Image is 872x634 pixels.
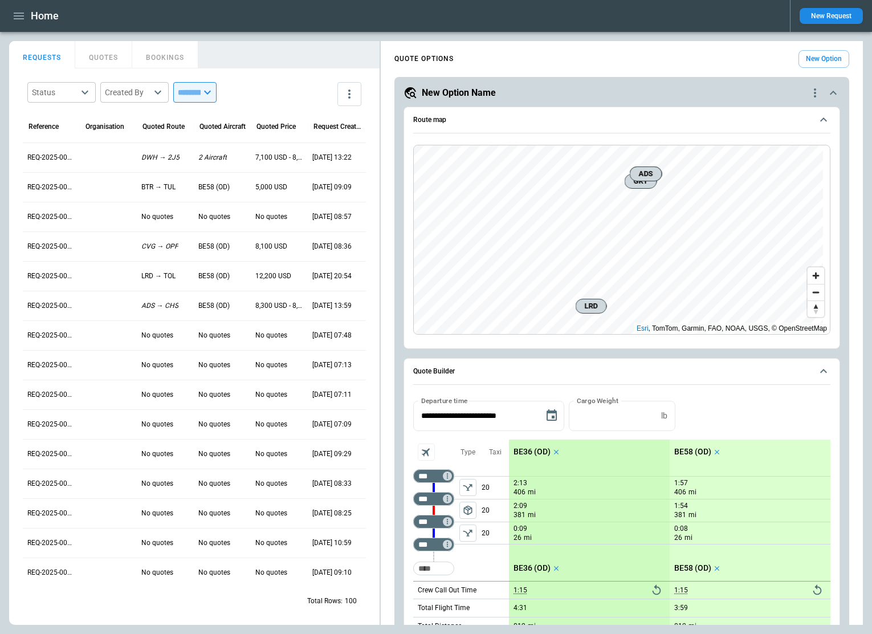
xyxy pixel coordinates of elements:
p: 09/25/2025 13:59 [312,301,352,311]
p: 7,100 USD - 8,100 USD [255,153,303,162]
p: Type [461,448,475,457]
p: No quotes [141,568,173,578]
div: Quoted Aircraft [199,123,246,131]
div: quote-option-actions [808,86,822,100]
p: mi [684,533,692,543]
p: ADS → CHS [141,301,178,311]
p: No quotes [255,390,287,400]
p: No quotes [255,420,287,429]
p: Total Rows: [307,596,343,606]
p: Total Flight Time [418,603,470,613]
p: No quotes [198,420,230,429]
p: REQ-2025-000303 [27,509,75,518]
p: No quotes [255,449,287,459]
h4: QUOTE OPTIONS [394,56,454,62]
p: lb [661,411,667,421]
button: left aligned [459,502,476,519]
button: Quote Builder [413,359,830,385]
div: Too short [413,562,454,575]
p: 381 [674,510,686,520]
p: No quotes [255,360,287,370]
button: Reset [648,582,665,599]
div: Request Created At (UTC-05:00) [313,123,362,131]
span: LRD [581,300,602,312]
p: Crew Call Out Time [418,586,476,595]
button: REQUESTS [9,41,75,68]
p: REQ-2025-000311 [27,271,75,281]
p: 09/23/2025 10:59 [312,538,352,548]
p: No quotes [198,568,230,578]
p: REQ-2025-000315 [27,153,75,162]
button: Route map [413,107,830,133]
p: No quotes [141,509,173,518]
p: 1:57 [674,479,688,487]
span: package_2 [462,505,474,516]
p: 20 [482,499,509,522]
p: 09/26/2025 08:36 [312,242,352,251]
p: mi [688,487,696,497]
label: Departure time [421,396,468,405]
div: Quoted Price [256,123,296,131]
button: left aligned [459,525,476,542]
div: Too short [413,515,454,529]
p: No quotes [255,479,287,489]
p: 0:09 [514,525,527,533]
p: 2 Aircraft [198,153,227,162]
span: Type of sector [459,502,476,519]
p: No quotes [141,449,173,459]
p: No quotes [198,479,230,489]
div: , TomTom, Garmin, FAO, NOAA, USGS, © OpenStreetMap [637,323,827,334]
p: 0:08 [674,525,688,533]
button: Choose date, selected date is Sep 29, 2025 [540,404,563,427]
p: REQ-2025-000305 [27,449,75,459]
p: 1:15 [674,586,688,595]
p: DWH → 2J5 [141,153,180,162]
p: 2:09 [514,502,527,510]
p: BE58 (OD) [198,301,230,311]
p: No quotes [198,509,230,518]
p: 20 [482,522,509,544]
div: Reference [28,123,59,131]
p: BTR → TUL [141,182,176,192]
p: 8,300 USD - 8,600 USD [255,301,303,311]
button: Reset bearing to north [808,300,824,317]
h5: New Option Name [422,87,496,99]
p: LRD → TOL [141,271,176,281]
p: REQ-2025-000314 [27,182,75,192]
p: REQ-2025-000312 [27,242,75,251]
p: No quotes [141,360,173,370]
p: Total Distance [418,621,462,631]
p: 09/24/2025 09:29 [312,449,352,459]
p: 12,200 USD [255,271,291,281]
p: No quotes [198,360,230,370]
p: mi [524,533,532,543]
button: BOOKINGS [132,41,198,68]
p: No quotes [255,538,287,548]
button: QUOTES [75,41,132,68]
p: 4:31 [514,604,527,612]
button: Zoom out [808,284,824,300]
p: 812 [674,622,686,631]
p: 09/28/2025 13:22 [312,153,352,162]
p: 09/25/2025 20:54 [312,271,352,281]
p: REQ-2025-000310 [27,301,75,311]
div: Too short [413,492,454,506]
p: 5,000 USD [255,182,287,192]
label: Cargo Weight [577,396,618,405]
p: BE58 (OD) [198,182,230,192]
button: left aligned [459,479,476,496]
button: New Request [800,8,863,24]
p: 09/26/2025 08:57 [312,212,352,222]
div: Too short [413,538,454,551]
span: ADS [635,168,657,180]
p: 20 [482,477,509,499]
div: Quoted Route [142,123,185,131]
p: REQ-2025-000302 [27,538,75,548]
span: GKY [630,176,652,187]
p: mi [688,621,696,631]
p: No quotes [255,331,287,340]
p: 09/24/2025 08:33 [312,479,352,489]
p: CVG → OPF [141,242,178,251]
p: mi [528,487,536,497]
p: 406 [514,487,525,497]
